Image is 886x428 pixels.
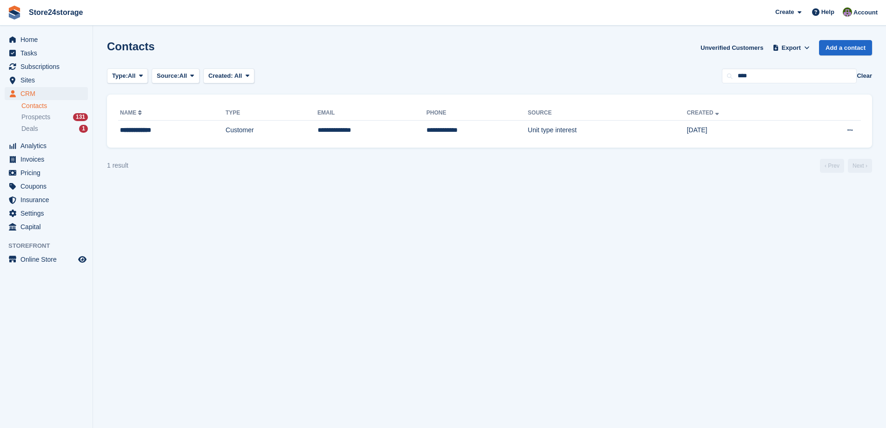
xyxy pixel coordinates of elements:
a: Add a contact [819,40,872,55]
span: Help [821,7,834,17]
span: All [128,71,136,81]
span: Deals [21,124,38,133]
a: Contacts [21,102,88,110]
a: menu [5,153,88,166]
span: Created: [208,72,233,79]
button: Type: All [107,68,148,84]
td: Unit type interest [528,121,687,140]
button: Source: All [152,68,200,84]
div: 1 result [107,161,128,170]
a: menu [5,207,88,220]
div: 131 [73,113,88,121]
img: Jane Welch [843,7,852,17]
a: menu [5,253,88,266]
a: menu [5,180,88,193]
a: menu [5,33,88,46]
span: Invoices [20,153,76,166]
a: menu [5,74,88,87]
a: Preview store [77,254,88,265]
th: Source [528,106,687,121]
nav: Page [818,159,874,173]
span: Sites [20,74,76,87]
span: Insurance [20,193,76,206]
span: Coupons [20,180,76,193]
a: menu [5,193,88,206]
a: menu [5,139,88,152]
span: All [180,71,187,81]
span: All [234,72,242,79]
div: 1 [79,125,88,133]
a: menu [5,220,88,233]
td: [DATE] [687,121,798,140]
a: Store24storage [25,5,87,20]
th: Type [226,106,317,121]
a: Deals 1 [21,124,88,134]
td: Customer [226,121,317,140]
a: Previous [820,159,844,173]
span: Export [782,43,801,53]
a: Prospects 131 [21,112,88,122]
span: Online Store [20,253,76,266]
button: Created: All [203,68,254,84]
a: Created [687,109,721,116]
a: menu [5,166,88,179]
span: Tasks [20,47,76,60]
span: Source: [157,71,179,81]
span: Subscriptions [20,60,76,73]
span: Type: [112,71,128,81]
span: Analytics [20,139,76,152]
a: Name [120,109,144,116]
h1: Contacts [107,40,155,53]
span: Create [775,7,794,17]
span: Account [853,8,878,17]
a: Unverified Customers [697,40,767,55]
span: Storefront [8,241,93,251]
th: Phone [426,106,528,121]
img: stora-icon-8386f47178a22dfd0bd8f6a31ec36ba5ce8667c1dd55bd0f319d3a0aa187defe.svg [7,6,21,20]
a: menu [5,47,88,60]
a: menu [5,87,88,100]
span: Prospects [21,113,50,122]
th: Email [318,106,426,121]
span: Settings [20,207,76,220]
a: Next [848,159,872,173]
span: Pricing [20,166,76,179]
span: Home [20,33,76,46]
button: Clear [857,71,872,81]
button: Export [771,40,812,55]
span: Capital [20,220,76,233]
span: CRM [20,87,76,100]
a: menu [5,60,88,73]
